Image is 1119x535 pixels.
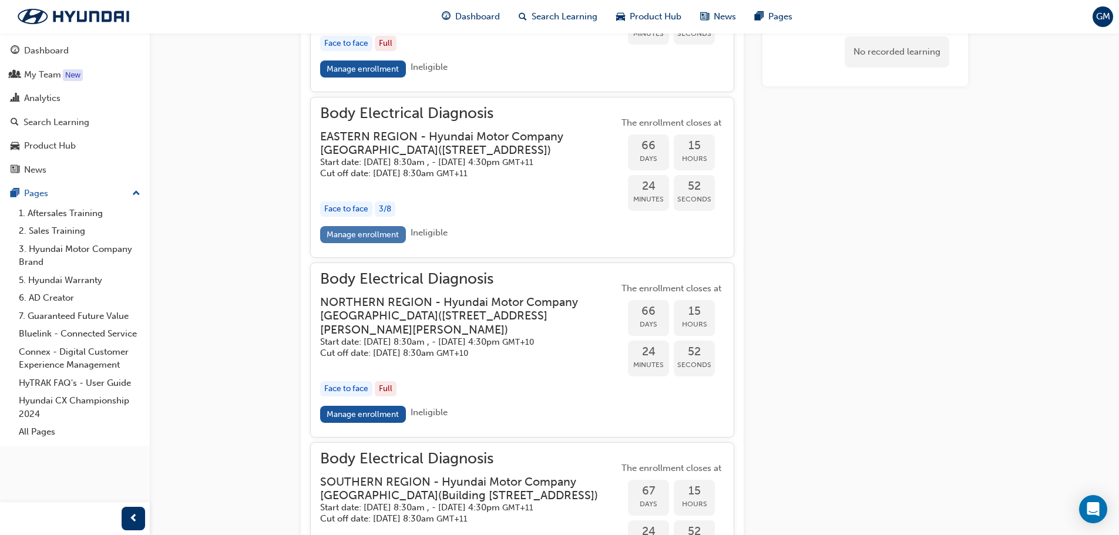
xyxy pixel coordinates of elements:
[674,484,715,498] span: 15
[714,10,736,23] span: News
[674,180,715,193] span: 52
[320,201,372,217] div: Face to face
[129,512,138,526] span: prev-icon
[11,189,19,199] span: pages-icon
[619,116,724,130] span: The enrollment closes at
[5,159,145,181] a: News
[375,381,396,397] div: Full
[14,374,145,392] a: HyTRAK FAQ's - User Guide
[1093,6,1113,27] button: GM
[320,272,619,286] span: Body Electrical Diagnosis
[630,10,681,23] span: Product Hub
[23,116,89,129] div: Search Learning
[674,193,715,206] span: Seconds
[320,475,600,503] h3: SOUTHERN REGION - Hyundai Motor Company [GEOGRAPHIC_DATA] ( Building [STREET_ADDRESS] )
[14,325,145,343] a: Bluelink - Connected Service
[11,46,19,56] span: guage-icon
[628,139,669,153] span: 66
[11,141,19,152] span: car-icon
[320,60,406,78] a: Manage enrollment
[5,112,145,133] a: Search Learning
[320,381,372,397] div: Face to face
[628,152,669,166] span: Days
[674,345,715,359] span: 52
[14,204,145,223] a: 1. Aftersales Training
[132,186,140,201] span: up-icon
[628,318,669,331] span: Days
[6,4,141,29] a: Trak
[5,64,145,86] a: My Team
[411,227,448,238] span: Ineligible
[320,226,406,243] a: Manage enrollment
[768,10,792,23] span: Pages
[14,271,145,290] a: 5. Hyundai Warranty
[619,282,724,295] span: The enrollment closes at
[674,358,715,372] span: Seconds
[628,193,669,206] span: Minutes
[628,180,669,193] span: 24
[5,40,145,62] a: Dashboard
[320,168,600,179] h5: Cut off date: [DATE] 8:30am
[674,497,715,511] span: Hours
[845,36,949,68] div: No recorded learning
[320,272,724,428] button: Body Electrical DiagnosisNORTHERN REGION - Hyundai Motor Company [GEOGRAPHIC_DATA]([STREET_ADDRES...
[745,5,802,29] a: pages-iconPages
[628,27,669,41] span: Minutes
[674,305,715,318] span: 15
[700,9,709,24] span: news-icon
[411,62,448,72] span: Ineligible
[320,452,619,466] span: Body Electrical Diagnosis
[607,5,691,29] a: car-iconProduct Hub
[24,92,61,105] div: Analytics
[442,9,451,24] span: guage-icon
[5,183,145,204] button: Pages
[436,514,468,524] span: Australian Eastern Daylight Time GMT+11
[509,5,607,29] a: search-iconSearch Learning
[432,5,509,29] a: guage-iconDashboard
[320,36,372,52] div: Face to face
[5,135,145,157] a: Product Hub
[628,358,669,372] span: Minutes
[532,10,597,23] span: Search Learning
[24,187,48,200] div: Pages
[502,337,534,347] span: Australian Eastern Standard Time GMT+10
[11,93,19,104] span: chart-icon
[628,345,669,359] span: 24
[11,117,19,128] span: search-icon
[375,36,396,52] div: Full
[320,502,600,513] h5: Start date: [DATE] 8:30am , - [DATE] 4:30pm
[436,348,468,358] span: Australian Eastern Standard Time GMT+10
[24,44,69,58] div: Dashboard
[11,165,19,176] span: news-icon
[320,348,600,359] h5: Cut off date: [DATE] 8:30am
[674,318,715,331] span: Hours
[619,462,724,475] span: The enrollment closes at
[674,139,715,153] span: 15
[755,9,764,24] span: pages-icon
[628,305,669,318] span: 66
[320,107,619,120] span: Body Electrical Diagnosis
[63,69,83,81] div: Tooltip anchor
[628,484,669,498] span: 67
[11,70,19,80] span: people-icon
[628,497,669,511] span: Days
[502,157,533,167] span: Australian Eastern Daylight Time GMT+11
[14,392,145,423] a: Hyundai CX Championship 2024
[411,407,448,418] span: Ineligible
[14,423,145,441] a: All Pages
[320,295,600,337] h3: NORTHERN REGION - Hyundai Motor Company [GEOGRAPHIC_DATA] ( [STREET_ADDRESS][PERSON_NAME][PERSON_...
[24,68,61,82] div: My Team
[320,157,600,168] h5: Start date: [DATE] 8:30am , - [DATE] 4:30pm
[455,10,500,23] span: Dashboard
[320,513,600,524] h5: Cut off date: [DATE] 8:30am
[5,38,145,183] button: DashboardMy TeamAnalyticsSearch LearningProduct HubNews
[1096,10,1110,23] span: GM
[24,139,76,153] div: Product Hub
[14,240,145,271] a: 3. Hyundai Motor Company Brand
[691,5,745,29] a: news-iconNews
[14,307,145,325] a: 7. Guaranteed Future Value
[5,88,145,109] a: Analytics
[502,503,533,513] span: Australian Eastern Daylight Time GMT+11
[14,343,145,374] a: Connex - Digital Customer Experience Management
[519,9,527,24] span: search-icon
